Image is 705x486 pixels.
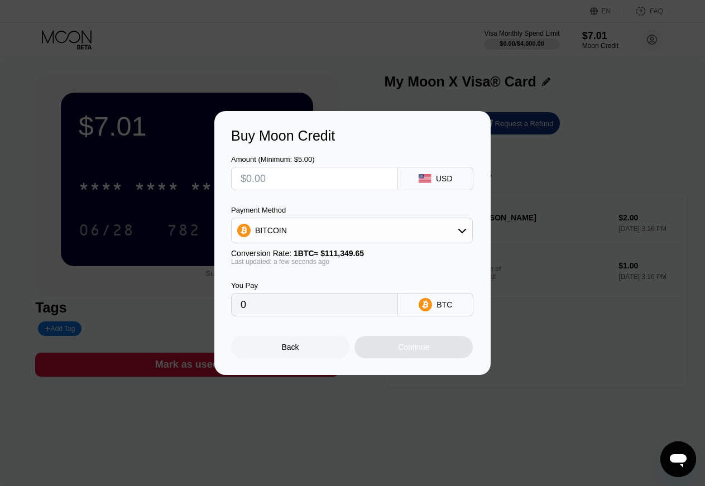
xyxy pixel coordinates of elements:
[255,226,287,235] div: BITCOIN
[232,219,472,242] div: BITCOIN
[282,343,299,352] div: Back
[231,128,474,144] div: Buy Moon Credit
[231,206,473,214] div: Payment Method
[660,441,696,477] iframe: Button to launch messaging window
[231,281,398,290] div: You Pay
[231,336,349,358] div: Back
[231,258,473,266] div: Last updated: a few seconds ago
[436,174,453,183] div: USD
[241,167,389,190] input: $0.00
[231,155,398,163] div: Amount (Minimum: $5.00)
[294,249,364,258] span: 1 BTC ≈ $111,349.65
[231,249,473,258] div: Conversion Rate:
[437,300,452,309] div: BTC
